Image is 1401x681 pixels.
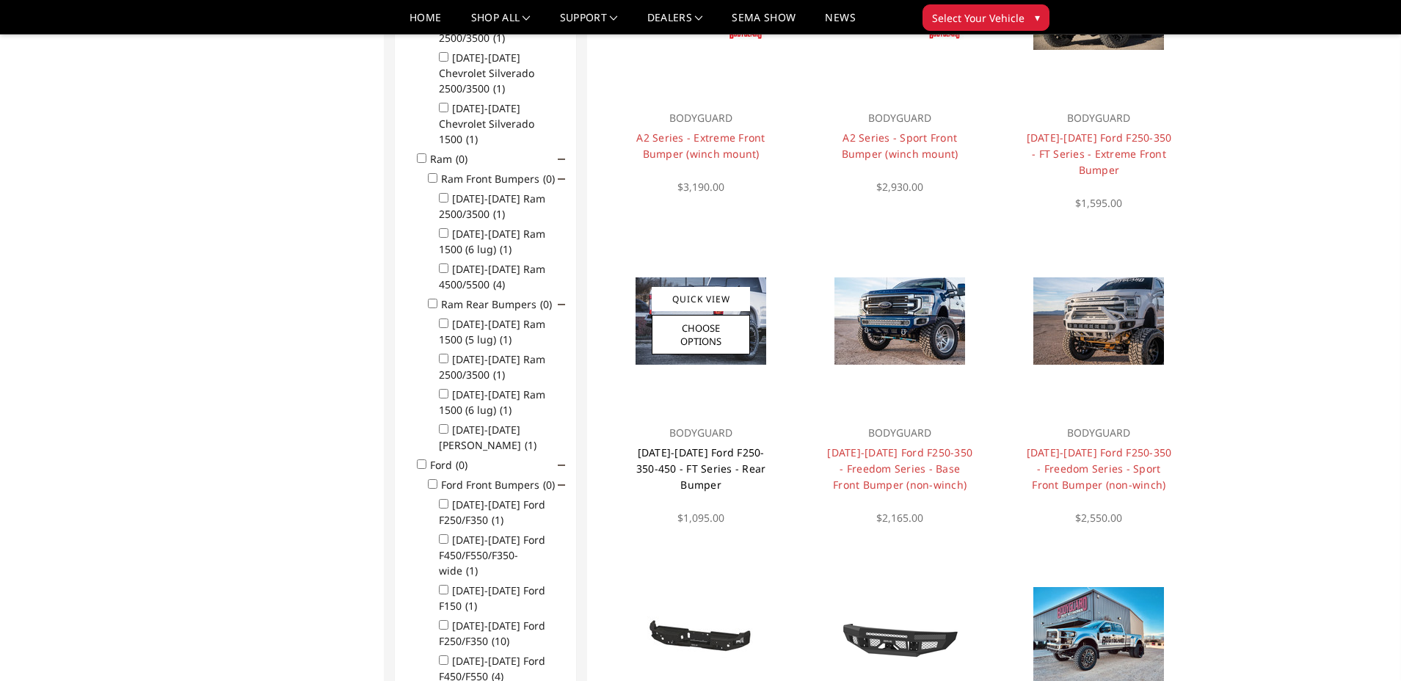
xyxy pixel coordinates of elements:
span: Click to show/hide children [558,462,565,469]
span: (0) [543,478,555,492]
span: (1) [493,81,505,95]
span: $2,930.00 [876,180,923,194]
label: Ford Front Bumpers [441,478,564,492]
p: BODYGUARD [1025,424,1173,442]
a: A2 Series - Sport Front Bumper (winch mount) [842,131,958,161]
p: BODYGUARD [826,424,974,442]
label: Ford [430,458,476,472]
label: Ram [430,152,476,166]
span: (1) [466,564,478,578]
span: (1) [500,242,512,256]
button: Select Your Vehicle [923,4,1049,31]
a: Dealers [647,12,703,34]
span: Select Your Vehicle [932,10,1025,26]
label: [DATE]-[DATE] Chevrolet Silverado 1500 [439,101,534,146]
span: Click to show/hide children [558,481,565,489]
a: shop all [471,12,531,34]
span: Click to show/hide children [558,156,565,163]
span: (1) [493,207,505,221]
span: (0) [456,458,467,472]
a: Home [410,12,441,34]
p: BODYGUARD [826,109,974,127]
p: BODYGUARD [627,109,774,127]
p: BODYGUARD [1025,109,1173,127]
label: [DATE]-[DATE] Ram 1500 (5 lug) [439,317,545,346]
label: [DATE]-[DATE] Ram 1500 (6 lug) [439,387,545,417]
a: SEMA Show [732,12,796,34]
label: [DATE]-[DATE] Ram 4500/5500 [439,262,545,291]
label: [DATE]-[DATE] Ford F250/F350 [439,498,545,527]
span: (4) [493,277,505,291]
p: BODYGUARD [627,424,774,442]
span: (1) [465,599,477,613]
label: [DATE]-[DATE] [PERSON_NAME] [439,423,545,452]
span: (1) [500,332,512,346]
label: [DATE]-[DATE] Ram 1500 (6 lug) [439,227,545,256]
span: (1) [500,403,512,417]
span: (1) [525,438,536,452]
span: (10) [492,634,509,648]
a: [DATE]-[DATE] Ford F250-350 - Freedom Series - Sport Front Bumper (non-winch) [1027,445,1172,492]
iframe: Chat Widget [1328,611,1401,681]
a: Support [560,12,618,34]
a: Choose Options [652,315,750,354]
span: (0) [543,172,555,186]
span: $1,595.00 [1075,196,1122,210]
span: Click to show/hide children [558,301,565,308]
label: [DATE]-[DATE] Ram 2500/3500 [439,352,545,382]
label: [DATE]-[DATE] Ford F150 [439,583,545,613]
label: Ram Rear Bumpers [441,297,561,311]
a: Quick View [652,287,750,311]
span: (1) [493,31,505,45]
span: $3,190.00 [677,180,724,194]
a: [DATE]-[DATE] Ford F250-350 - FT Series - Extreme Front Bumper [1027,131,1172,177]
span: (1) [492,513,503,527]
label: [DATE]-[DATE] Chevrolet Silverado 2500/3500 [439,51,534,95]
label: [DATE]-[DATE] Ford F450/F550/F350-wide [439,533,545,578]
span: (1) [466,132,478,146]
span: $2,550.00 [1075,511,1122,525]
span: (0) [540,297,552,311]
label: [DATE]-[DATE] Ram 2500/3500 [439,192,545,221]
span: ▾ [1035,10,1040,25]
a: [DATE]-[DATE] Ford F250-350 - Freedom Series - Base Front Bumper (non-winch) [827,445,972,492]
label: [DATE]-[DATE] Ford F250/F350 [439,619,545,648]
a: A2 Series - Extreme Front Bumper (winch mount) [636,131,765,161]
span: (0) [456,152,467,166]
label: Ram Front Bumpers [441,172,564,186]
span: (1) [493,368,505,382]
a: News [825,12,855,34]
span: Click to show/hide children [558,175,565,183]
span: $1,095.00 [677,511,724,525]
a: [DATE]-[DATE] Ford F250-350-450 - FT Series - Rear Bumper [636,445,766,492]
span: $2,165.00 [876,511,923,525]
